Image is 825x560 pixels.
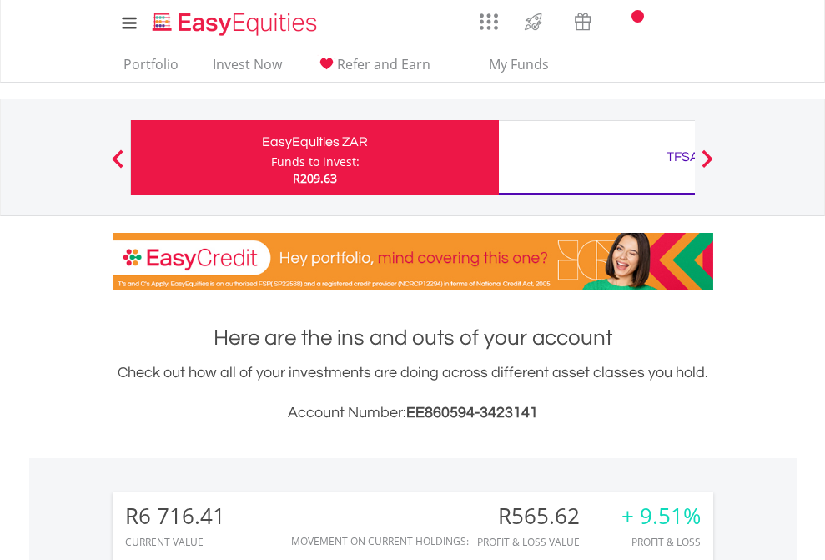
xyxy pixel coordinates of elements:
a: FAQ's and Support [650,4,692,38]
div: + 9.51% [621,504,701,528]
img: vouchers-v2.svg [569,8,596,35]
div: Funds to invest: [271,154,360,170]
a: AppsGrid [469,4,509,31]
h1: Here are the ins and outs of your account [113,323,713,353]
a: Vouchers [558,4,607,35]
div: Movement on Current Holdings: [291,536,469,547]
div: Profit & Loss [621,537,701,547]
img: EasyCredit Promotion Banner [113,233,713,290]
a: Invest Now [206,56,289,82]
a: Portfolio [117,56,185,82]
a: Home page [146,4,324,38]
span: My Funds [465,53,574,75]
span: EE860594-3423141 [406,405,538,421]
span: R209.63 [293,170,337,186]
div: Profit & Loss Value [477,537,601,547]
button: Previous [101,158,134,174]
a: My Profile [692,4,735,41]
div: EasyEquities ZAR [141,130,489,154]
img: EasyEquities_Logo.png [149,10,324,38]
div: R565.62 [477,504,601,528]
span: Refer and Earn [337,55,430,73]
a: Notifications [607,4,650,38]
div: R6 716.41 [125,504,225,528]
a: Refer and Earn [309,56,437,82]
div: Check out how all of your investments are doing across different asset classes you hold. [113,361,713,425]
button: Next [691,158,724,174]
img: grid-menu-icon.svg [480,13,498,31]
h3: Account Number: [113,401,713,425]
div: CURRENT VALUE [125,537,225,547]
img: thrive-v2.svg [520,8,547,35]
